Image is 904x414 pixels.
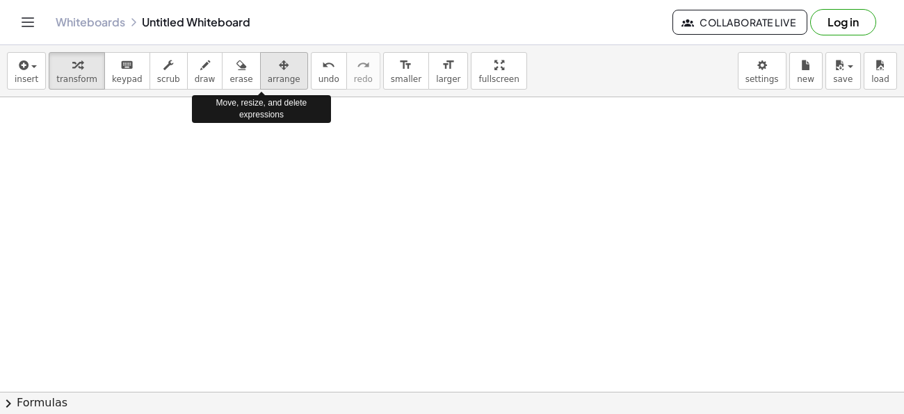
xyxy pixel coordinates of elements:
span: scrub [157,74,180,84]
button: keyboardkeypad [104,52,150,90]
button: new [789,52,823,90]
i: redo [357,57,370,74]
div: Move, resize, and delete expressions [192,95,331,123]
button: arrange [260,52,308,90]
span: erase [229,74,252,84]
span: settings [745,74,779,84]
span: transform [56,74,97,84]
span: draw [195,74,216,84]
i: keyboard [120,57,134,74]
span: undo [318,74,339,84]
span: insert [15,74,38,84]
button: Log in [810,9,876,35]
span: arrange [268,74,300,84]
i: format_size [442,57,455,74]
iframe: Backrooms - The Third Test [460,126,738,335]
button: insert [7,52,46,90]
span: new [797,74,814,84]
a: Whiteboards [56,15,125,29]
iframe: what does Bonnie want bro 😭 [313,140,591,349]
span: load [871,74,889,84]
iframe: Everything you’ve EVER feared in ONE Backrooms Game… [90,126,369,335]
button: redoredo [346,52,380,90]
span: smaller [391,74,421,84]
span: larger [436,74,460,84]
button: settings [738,52,786,90]
button: Toggle navigation [17,11,39,33]
button: draw [187,52,223,90]
button: load [864,52,897,90]
button: fullscreen [471,52,526,90]
span: fullscreen [478,74,519,84]
button: format_sizelarger [428,52,468,90]
span: Collaborate Live [684,16,796,28]
button: undoundo [311,52,347,90]
button: Collaborate Live [672,10,807,35]
button: scrub [150,52,188,90]
i: format_size [399,57,412,74]
button: transform [49,52,105,90]
i: undo [322,57,335,74]
span: redo [354,74,373,84]
span: save [833,74,853,84]
span: keypad [112,74,143,84]
button: erase [222,52,260,90]
button: save [825,52,861,90]
button: format_sizesmaller [383,52,429,90]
